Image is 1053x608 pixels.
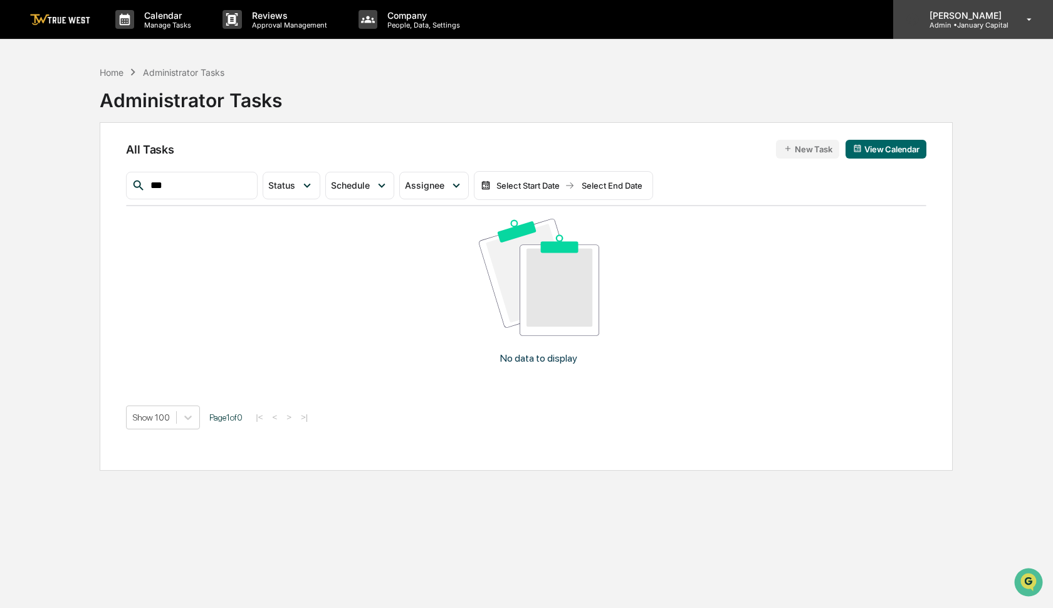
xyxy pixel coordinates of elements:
img: logo [30,14,90,26]
a: 🔎Data Lookup [8,177,84,199]
span: Status [268,180,295,191]
img: arrow right [565,181,575,191]
div: 🔎 [13,183,23,193]
button: New Task [776,140,839,159]
p: No data to display [500,352,577,364]
iframe: Open customer support [1013,567,1047,600]
span: Attestations [103,158,155,170]
span: Schedule [331,180,370,191]
p: Manage Tasks [134,21,197,29]
p: Company [377,10,466,21]
div: Administrator Tasks [143,67,224,78]
div: 🖐️ [13,159,23,169]
img: 1746055101610-c473b297-6a78-478c-a979-82029cc54cd1 [13,96,35,118]
div: Select End Date [577,181,646,191]
span: Pylon [125,212,152,222]
span: Data Lookup [25,182,79,194]
p: Reviews [242,10,333,21]
div: Administrator Tasks [100,79,282,112]
div: We're available if you need us! [43,108,159,118]
div: Select Start Date [493,181,562,191]
button: View Calendar [846,140,926,159]
a: Powered byPylon [88,212,152,222]
p: Calendar [134,10,197,21]
p: People, Data, Settings [377,21,466,29]
a: 🖐️Preclearance [8,153,86,176]
button: Start new chat [213,100,228,115]
p: Approval Management [242,21,333,29]
div: Start new chat [43,96,206,108]
span: Preclearance [25,158,81,170]
p: Admin • January Capital [919,21,1008,29]
button: |< [252,412,266,422]
span: All Tasks [126,143,174,156]
span: Assignee [405,180,444,191]
img: calendar [853,144,862,153]
p: How can we help? [13,26,228,46]
button: > [283,412,295,422]
span: Page 1 of 0 [209,412,243,422]
img: calendar [481,181,491,191]
p: [PERSON_NAME] [919,10,1008,21]
a: 🗄️Attestations [86,153,160,176]
div: Home [100,67,123,78]
button: >| [297,412,312,422]
button: < [268,412,281,422]
div: 🗄️ [91,159,101,169]
img: No data [479,219,599,336]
